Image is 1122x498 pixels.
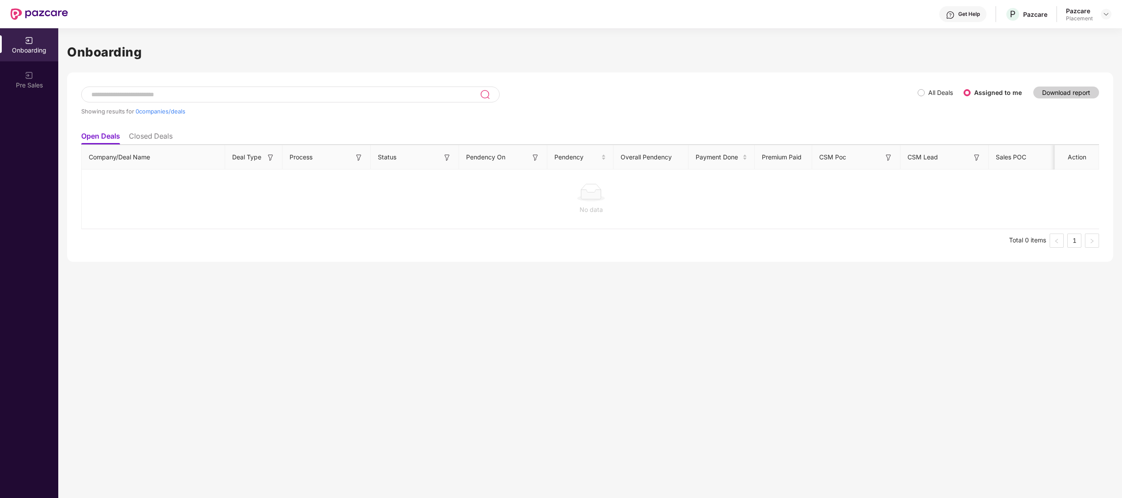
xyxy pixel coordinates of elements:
span: Pendency On [466,152,505,162]
th: Payment Done [689,145,755,170]
img: svg+xml;base64,PHN2ZyB3aWR0aD0iMTYiIGhlaWdodD0iMTYiIHZpZXdCb3g9IjAgMCAxNiAxNiIgZmlsbD0ibm9uZSIgeG... [266,153,275,162]
span: Deal Type [232,152,261,162]
img: svg+xml;base64,PHN2ZyBpZD0iRHJvcGRvd24tMzJ4MzIiIHhtbG5zPSJodHRwOi8vd3d3LnczLm9yZy8yMDAwL3N2ZyIgd2... [1103,11,1110,18]
span: Sales POC [996,152,1026,162]
span: Payment Done [696,152,741,162]
th: Action [1055,145,1099,170]
span: P [1010,9,1016,19]
img: New Pazcare Logo [11,8,68,20]
th: Pendency [547,145,614,170]
button: Download report [1033,87,1099,98]
li: Previous Page [1050,234,1064,248]
img: svg+xml;base64,PHN2ZyB3aWR0aD0iMjQiIGhlaWdodD0iMjUiIHZpZXdCb3g9IjAgMCAyNCAyNSIgZmlsbD0ibm9uZSIgeG... [480,89,490,100]
img: svg+xml;base64,PHN2ZyB3aWR0aD0iMjAiIGhlaWdodD0iMjAiIHZpZXdCb3g9IjAgMCAyMCAyMCIgZmlsbD0ibm9uZSIgeG... [25,36,34,45]
img: svg+xml;base64,PHN2ZyB3aWR0aD0iMTYiIGhlaWdodD0iMTYiIHZpZXdCb3g9IjAgMCAxNiAxNiIgZmlsbD0ibm9uZSIgeG... [354,153,363,162]
label: All Deals [928,89,953,96]
span: Pendency [554,152,599,162]
img: svg+xml;base64,PHN2ZyB3aWR0aD0iMTYiIGhlaWdodD0iMTYiIHZpZXdCb3g9IjAgMCAxNiAxNiIgZmlsbD0ibm9uZSIgeG... [884,153,893,162]
div: Placement [1066,15,1093,22]
th: Overall Pendency [614,145,689,170]
a: 1 [1068,234,1081,247]
span: 0 companies/deals [136,108,185,115]
img: svg+xml;base64,PHN2ZyB3aWR0aD0iMjAiIGhlaWdodD0iMjAiIHZpZXdCb3g9IjAgMCAyMCAyMCIgZmlsbD0ibm9uZSIgeG... [25,71,34,80]
img: svg+xml;base64,PHN2ZyB3aWR0aD0iMTYiIGhlaWdodD0iMTYiIHZpZXdCb3g9IjAgMCAxNiAxNiIgZmlsbD0ibm9uZSIgeG... [443,153,452,162]
li: Open Deals [81,132,120,144]
div: No data [89,205,1093,215]
h1: Onboarding [67,42,1113,62]
div: Pazcare [1066,7,1093,15]
li: Closed Deals [129,132,173,144]
span: left [1054,238,1059,244]
span: CSM Lead [907,152,938,162]
img: svg+xml;base64,PHN2ZyB3aWR0aD0iMTYiIGhlaWdodD0iMTYiIHZpZXdCb3g9IjAgMCAxNiAxNiIgZmlsbD0ibm9uZSIgeG... [531,153,540,162]
th: Company/Deal Name [82,145,225,170]
li: Total 0 items [1009,234,1046,248]
th: Premium Paid [755,145,812,170]
span: Process [290,152,313,162]
div: Get Help [958,11,980,18]
label: Assigned to me [974,89,1022,96]
span: Status [378,152,396,162]
div: Pazcare [1023,10,1047,19]
img: svg+xml;base64,PHN2ZyBpZD0iSGVscC0zMngzMiIgeG1sbnM9Imh0dHA6Ly93d3cudzMub3JnLzIwMDAvc3ZnIiB3aWR0aD... [946,11,955,19]
li: Next Page [1085,234,1099,248]
li: 1 [1067,234,1081,248]
button: right [1085,234,1099,248]
img: svg+xml;base64,PHN2ZyB3aWR0aD0iMTYiIGhlaWdodD0iMTYiIHZpZXdCb3g9IjAgMCAxNiAxNiIgZmlsbD0ibm9uZSIgeG... [972,153,981,162]
button: left [1050,234,1064,248]
div: Showing results for [81,108,918,115]
span: right [1089,238,1095,244]
span: CSM Poc [819,152,846,162]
